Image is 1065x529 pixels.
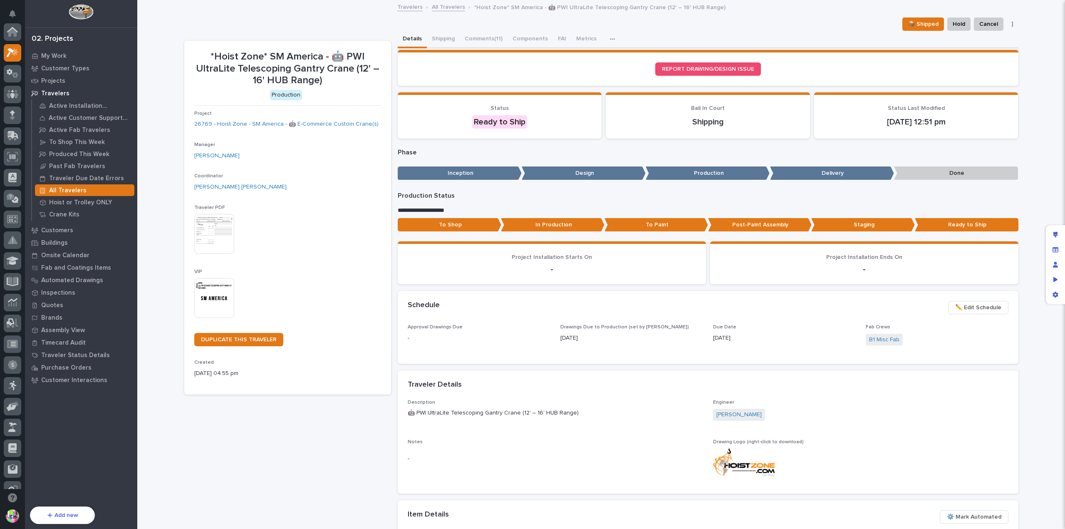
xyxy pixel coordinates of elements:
[270,90,302,100] div: Production
[713,400,734,405] span: Engineer
[398,149,1018,156] p: Phase
[908,19,939,29] span: 📦 Shipped
[691,105,725,111] span: Ball In Court
[41,52,67,60] p: My Work
[553,31,571,48] button: FAI
[1048,242,1063,257] div: Manage fields and data
[408,454,703,463] p: -
[713,440,804,445] span: Drawing Logo (right-click to download)
[194,120,379,129] a: 26769 - Hoist Zone - SM America - 🤖 E-Commerce Custom Crane(s)
[713,334,856,343] p: [DATE]
[560,325,689,330] span: Drawings Due to Production (set by [PERSON_NAME])
[49,211,79,219] p: Crane Kits
[41,339,86,347] p: Timecard Audit
[41,77,65,85] p: Projects
[25,62,137,75] a: Customer Types
[571,31,602,48] button: Metrics
[41,314,62,322] p: Brands
[947,512,1001,522] span: ⚙️ Mark Automated
[604,218,708,232] p: To Paint
[41,364,92,372] p: Purchase Orders
[30,507,95,524] button: Add new
[770,166,894,180] p: Delivery
[25,50,137,62] a: My Work
[194,369,381,378] p: [DATE] 04:55 pm
[25,236,137,249] a: Buildings
[826,254,902,260] span: Project Installation Ends On
[32,160,137,172] a: Past Fab Travelers
[41,377,107,384] p: Customer Interactions
[947,17,971,31] button: Hold
[194,205,225,210] span: Traveler PDF
[646,166,770,180] p: Production
[32,35,73,44] div: 02. Projects
[41,239,68,247] p: Buildings
[25,75,137,87] a: Projects
[4,507,21,525] button: users-avatar
[25,286,137,299] a: Inspections
[979,19,998,29] span: Cancel
[501,218,604,232] p: In Production
[720,264,1008,274] p: -
[955,303,1001,313] span: ✏️ Edit Schedule
[25,299,137,311] a: Quotes
[201,337,277,343] span: DUPLICATE THIS TRAVELER
[408,334,550,343] p: -
[32,209,137,220] a: Crane Kits
[902,17,944,31] button: 📦 Shipped
[25,87,137,99] a: Travelers
[1048,257,1063,272] div: Manage users
[25,336,137,349] a: Timecard Audit
[1048,287,1063,302] div: App settings
[194,333,283,346] a: DUPLICATE THIS TRAVELER
[408,510,449,519] h2: Item Details
[32,148,137,160] a: Produced This Week
[25,249,137,261] a: Onsite Calendar
[4,489,21,507] button: Open support chat
[32,136,137,148] a: To Shop This Week
[398,192,1018,200] p: Production Status
[397,2,423,11] a: Travelers
[194,174,223,179] span: Coordinator
[41,327,85,334] p: Assembly View
[32,172,137,184] a: Traveler Due Date Errors
[560,334,703,343] p: [DATE]
[41,302,63,309] p: Quotes
[194,111,212,116] span: Project
[32,196,137,208] a: Hoist or Trolley ONLY
[41,264,111,272] p: Fab and Coatings Items
[655,62,761,76] a: REPORT DRAWING/DESIGN ISSUE
[408,409,703,417] p: 🤖 PWI UltraLite Telescoping Gantry Crane (12' – 16' HUB Range)
[49,199,112,206] p: Hoist or Trolley ONLY
[1048,227,1063,242] div: Edit layout
[713,325,736,330] span: Due Date
[25,274,137,286] a: Automated Drawings
[25,361,137,374] a: Purchase Orders
[427,31,460,48] button: Shipping
[490,105,509,111] span: Status
[25,224,137,236] a: Customers
[49,102,131,110] p: Active Installation Travelers
[49,127,110,134] p: Active Fab Travelers
[866,325,890,330] span: Fab Crews
[408,380,462,390] h2: Traveler Details
[41,227,73,234] p: Customers
[49,187,87,194] p: All Travelers
[811,218,915,232] p: Staging
[49,163,105,170] p: Past Fab Travelers
[1048,272,1063,287] div: Preview as
[194,51,381,87] p: *Hoist Zone* SM America - 🤖 PWI UltraLite Telescoping Gantry Crane (12' – 16' HUB Range)
[41,352,110,359] p: Traveler Status Details
[662,66,754,72] span: REPORT DRAWING/DESIGN ISSUE
[41,252,89,259] p: Onsite Calendar
[4,5,21,22] button: Notifications
[472,115,527,129] div: Ready to Ship
[432,2,465,11] a: All Travelers
[716,410,762,419] a: [PERSON_NAME]
[474,2,726,11] p: *Hoist Zone* SM America - 🤖 PWI UltraLite Telescoping Gantry Crane (12' – 16' HUB Range)
[398,218,501,232] p: To Shop
[824,117,1008,127] p: [DATE] 12:51 pm
[953,19,965,29] span: Hold
[408,301,440,310] h2: Schedule
[894,166,1018,180] p: Done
